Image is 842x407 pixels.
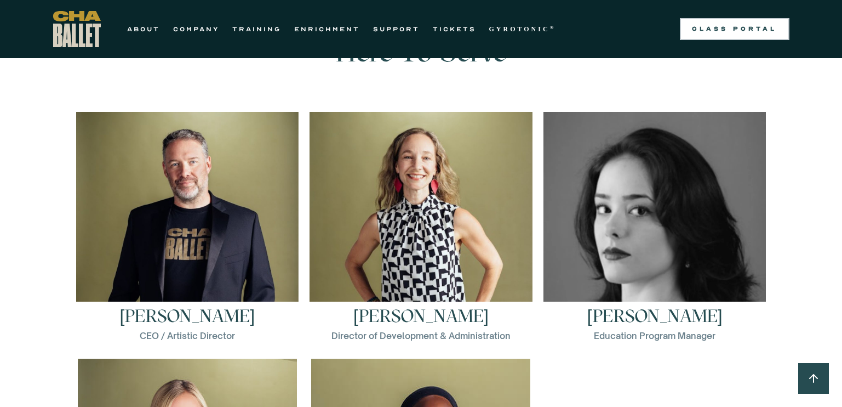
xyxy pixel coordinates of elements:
div: Class Portal [686,25,783,33]
a: home [53,11,101,47]
sup: ® [550,25,556,30]
h3: [PERSON_NAME] [587,307,723,325]
a: TICKETS [433,22,476,36]
a: [PERSON_NAME]Director of Development & Administration [310,112,532,342]
div: CEO / Artistic Director [140,329,235,342]
a: ENRICHMENT [294,22,360,36]
h3: [PERSON_NAME] [353,307,489,325]
a: [PERSON_NAME]Education Program Manager [543,112,766,342]
h3: Here To Serve [243,35,599,90]
a: [PERSON_NAME]CEO / Artistic Director [76,112,299,342]
div: Director of Development & Administration [331,329,511,342]
h3: [PERSON_NAME] [119,307,255,325]
a: GYROTONIC® [489,22,556,36]
a: SUPPORT [373,22,420,36]
strong: GYROTONIC [489,25,550,33]
a: ABOUT [127,22,160,36]
a: Class Portal [680,18,789,40]
a: COMPANY [173,22,219,36]
a: TRAINING [232,22,281,36]
div: Education Program Manager [594,329,715,342]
